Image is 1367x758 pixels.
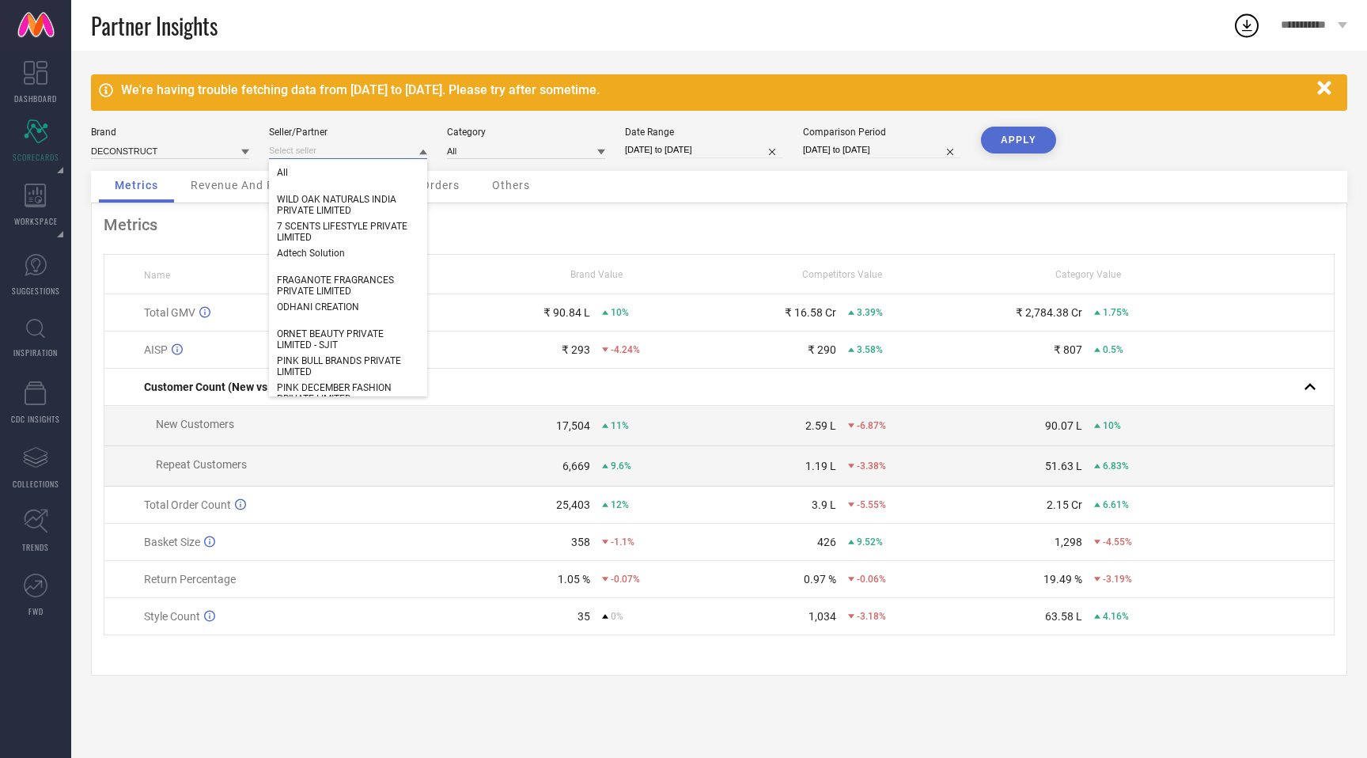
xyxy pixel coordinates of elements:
div: ODHANI CREATION [269,294,427,320]
span: 11% [611,420,629,431]
span: SCORECARDS [13,151,59,163]
div: 3.9 L [812,498,836,511]
span: TRENDS [22,541,49,553]
span: 4.16% [1103,611,1129,622]
span: COLLECTIONS [13,478,59,490]
div: 25,403 [556,498,590,511]
span: Revenue And Pricing [191,179,306,191]
span: 6.83% [1103,460,1129,472]
span: Customer Count (New vs Repeat) [144,381,310,393]
div: We're having trouble fetching data from [DATE] to [DATE]. Please try after sometime. [121,82,1309,97]
div: 63.58 L [1045,610,1082,623]
span: Adtech Solution [277,248,345,259]
span: WORKSPACE [14,215,58,227]
span: -3.18% [857,611,886,622]
span: Brand Value [570,269,623,280]
div: 51.63 L [1045,460,1082,472]
span: Basket Size [144,536,200,548]
span: ODHANI CREATION [277,301,359,313]
div: Category [447,127,605,138]
span: Partner Insights [91,9,218,42]
div: 1,298 [1055,536,1082,548]
div: 358 [571,536,590,548]
span: 10% [611,307,629,318]
span: SUGGESTIONS [12,285,60,297]
div: 2.59 L [805,419,836,432]
input: Select seller [269,142,427,159]
div: PINK DECEMBER FASHION PRIVATE LIMITED [269,374,427,412]
div: 7 SCENTS LIFESTYLE PRIVATE LIMITED [269,213,427,251]
div: PINK BULL BRANDS PRIVATE LIMITED [269,347,427,385]
div: Brand [91,127,249,138]
div: 0.97 % [804,573,836,586]
span: FRAGANOTE FRAGRANCES PRIVATE LIMITED [277,275,419,297]
span: 3.58% [857,344,883,355]
span: 10% [1103,420,1121,431]
span: -0.07% [611,574,640,585]
span: -0.06% [857,574,886,585]
span: 1.75% [1103,307,1129,318]
span: Style Count [144,610,200,623]
span: Total GMV [144,306,195,319]
div: Date Range [625,127,783,138]
div: Comparison Period [803,127,961,138]
div: WILD OAK NATURALS INDIA PRIVATE LIMITED [269,186,427,224]
span: AISP [144,343,168,356]
span: 3.39% [857,307,883,318]
span: All [277,167,288,178]
span: Name [144,270,170,281]
div: ₹ 807 [1054,343,1082,356]
span: 9.6% [611,460,631,472]
div: FRAGANOTE FRAGRANCES PRIVATE LIMITED [269,267,427,305]
span: Repeat Customers [156,458,247,471]
div: Adtech Solution [269,240,427,267]
button: APPLY [981,127,1056,153]
div: 1,034 [808,610,836,623]
span: -6.87% [857,420,886,431]
span: -3.38% [857,460,886,472]
span: -5.55% [857,499,886,510]
span: -1.1% [611,536,634,548]
span: -4.24% [611,344,640,355]
div: 17,504 [556,419,590,432]
span: 7 SCENTS LIFESTYLE PRIVATE LIMITED [277,221,419,243]
span: Return Percentage [144,573,236,586]
span: INSPIRATION [13,347,58,358]
span: -4.55% [1103,536,1132,548]
div: Open download list [1233,11,1261,40]
span: FWD [28,605,44,617]
div: ₹ 90.84 L [543,306,590,319]
div: 90.07 L [1045,419,1082,432]
span: New Customers [156,418,234,430]
div: 35 [577,610,590,623]
span: Metrics [115,179,158,191]
div: All [269,159,427,186]
div: 2.15 Cr [1047,498,1082,511]
div: ₹ 16.58 Cr [785,306,836,319]
span: WILD OAK NATURALS INDIA PRIVATE LIMITED [277,194,419,216]
div: ORNET BEAUTY PRIVATE LIMITED - SJIT [269,320,427,358]
span: PINK BULL BRANDS PRIVATE LIMITED [277,355,419,377]
span: PINK DECEMBER FASHION PRIVATE LIMITED [277,382,419,404]
div: 6,669 [562,460,590,472]
span: 0% [611,611,623,622]
span: -3.19% [1103,574,1132,585]
span: 6.61% [1103,499,1129,510]
span: 0.5% [1103,344,1123,355]
span: Category Value [1055,269,1121,280]
div: ₹ 293 [562,343,590,356]
input: Select comparison period [803,142,961,158]
div: 1.19 L [805,460,836,472]
span: 9.52% [857,536,883,548]
div: ₹ 290 [808,343,836,356]
div: Metrics [104,215,1335,234]
span: ORNET BEAUTY PRIVATE LIMITED - SJIT [277,328,419,351]
span: 12% [611,499,629,510]
span: Competitors Value [802,269,882,280]
div: Seller/Partner [269,127,427,138]
input: Select date range [625,142,783,158]
div: ₹ 2,784.38 Cr [1016,306,1082,319]
div: 426 [817,536,836,548]
div: 19.49 % [1043,573,1082,586]
span: Total Order Count [144,498,231,511]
